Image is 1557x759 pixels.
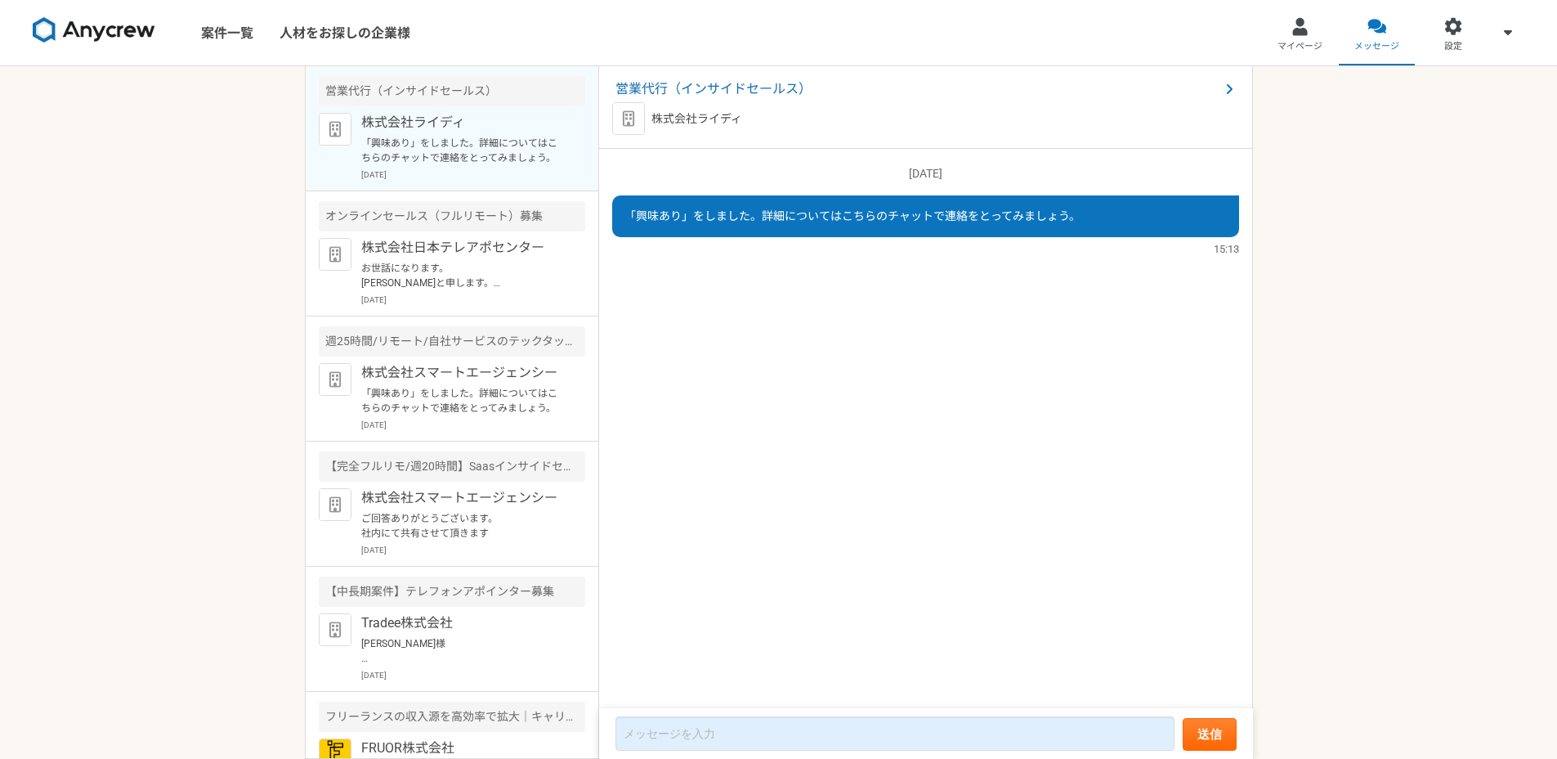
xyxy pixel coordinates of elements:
[612,102,645,135] img: default_org_logo-42cde973f59100197ec2c8e796e4974ac8490bb5b08a0eb061ff975e4574aa76.png
[361,238,563,258] p: 株式会社日本テレアポセンター
[624,209,1081,222] span: 「興味あり」をしました。詳細についてはこちらのチャットで連絡をとってみましょう。
[319,113,351,146] img: default_org_logo-42cde973f59100197ec2c8e796e4974ac8490bb5b08a0eb061ff975e4574aa76.png
[319,76,585,106] div: 営業代行（インサイドセールス）
[33,17,155,43] img: 8DqYSo04kwAAAAASUVORK5CYII=
[319,238,351,271] img: default_org_logo-42cde973f59100197ec2c8e796e4974ac8490bb5b08a0eb061ff975e4574aa76.png
[1444,40,1462,53] span: 設定
[361,419,585,431] p: [DATE]
[361,113,563,132] p: 株式会社ライディ
[361,294,585,306] p: [DATE]
[1214,241,1239,257] span: 15:13
[361,669,585,681] p: [DATE]
[361,363,563,383] p: 株式会社スマートエージェンシー
[361,136,563,165] p: 「興味あり」をしました。詳細についてはこちらのチャットで連絡をとってみましょう。
[651,110,742,128] p: 株式会社ライディ
[1183,718,1237,751] button: 送信
[319,488,351,521] img: default_org_logo-42cde973f59100197ec2c8e796e4974ac8490bb5b08a0eb061ff975e4574aa76.png
[319,577,585,607] div: 【中長期案件】テレフォンアポインター募集
[319,702,585,732] div: フリーランスの収入源を高効率で拡大｜キャリアアドバイザー（完全リモート）
[361,511,563,541] p: ご回答ありがとうございます。 社内にて共有させて頂きます
[1354,40,1399,53] span: メッセージ
[612,165,1239,182] p: [DATE]
[319,613,351,646] img: default_org_logo-42cde973f59100197ec2c8e796e4974ac8490bb5b08a0eb061ff975e4574aa76.png
[615,79,1219,99] span: 営業代行（インサイドセールス）
[361,739,563,758] p: FRUOR株式会社
[361,386,563,415] p: 「興味あり」をしました。詳細についてはこちらのチャットで連絡をとってみましょう。
[361,261,563,290] p: お世話になります。 [PERSON_NAME]と申します。 先ほど予定を入れさせていただきましたので、当日はどうぞよろしくお願い致します。
[319,326,585,357] div: 週25時間/リモート/自社サービスのテックタッチCS
[319,201,585,231] div: オンラインセールス（フルリモート）募集
[361,613,563,633] p: Tradee株式会社
[319,451,585,482] div: 【完全フルリモ/週20時間】Saasインサイドセールス業務／立ち上げフェーズ
[361,168,585,181] p: [DATE]
[361,544,585,556] p: [DATE]
[1277,40,1322,53] span: マイページ
[319,363,351,396] img: default_org_logo-42cde973f59100197ec2c8e796e4974ac8490bb5b08a0eb061ff975e4574aa76.png
[361,636,563,666] p: [PERSON_NAME]様 お世話になっております。[PERSON_NAME]です。 この度はお仕事の機会をいただき誠にありがとうございます。 是非ともよろしくお願い致します。 Chatwor...
[361,488,563,508] p: 株式会社スマートエージェンシー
